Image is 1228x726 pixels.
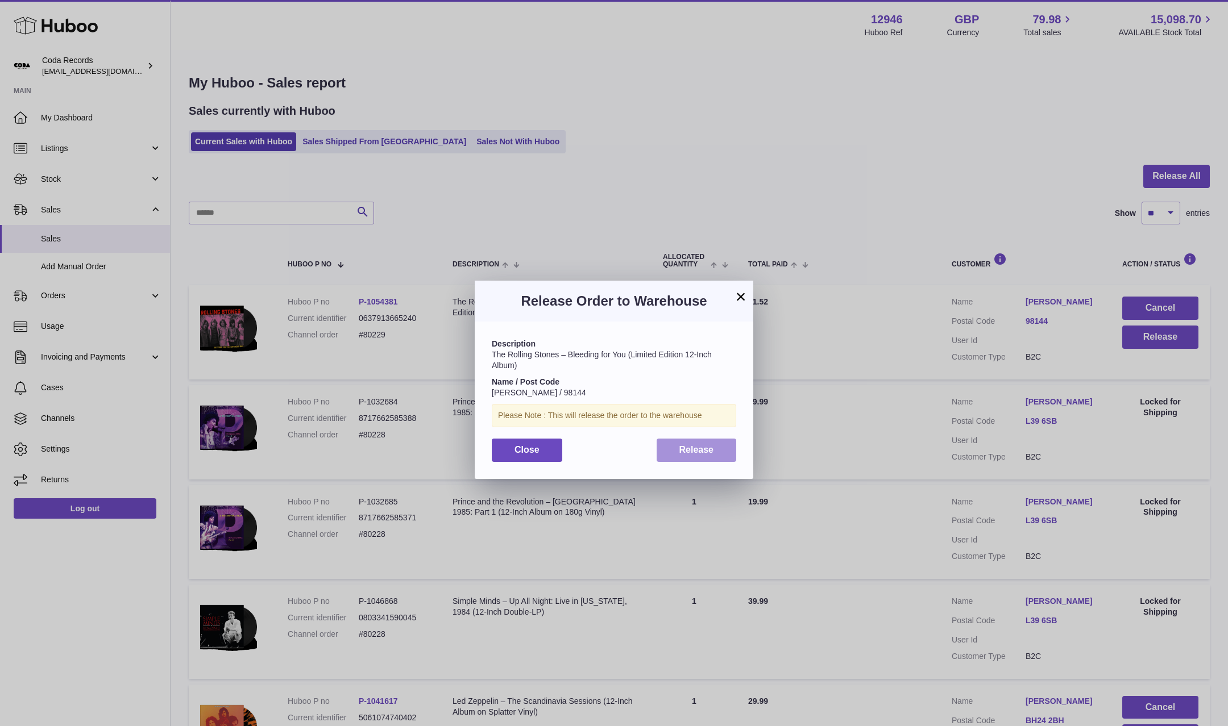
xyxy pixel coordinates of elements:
h3: Release Order to Warehouse [492,292,736,310]
span: Close [515,445,540,454]
button: Release [657,439,737,462]
div: Please Note : This will release the order to the warehouse [492,404,736,427]
span: Release [679,445,714,454]
button: Close [492,439,562,462]
strong: Description [492,339,536,348]
button: × [734,290,748,303]
span: The Rolling Stones – Bleeding for You (Limited Edition 12-Inch Album) [492,350,712,370]
strong: Name / Post Code [492,377,559,386]
span: [PERSON_NAME] / 98144 [492,388,586,397]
